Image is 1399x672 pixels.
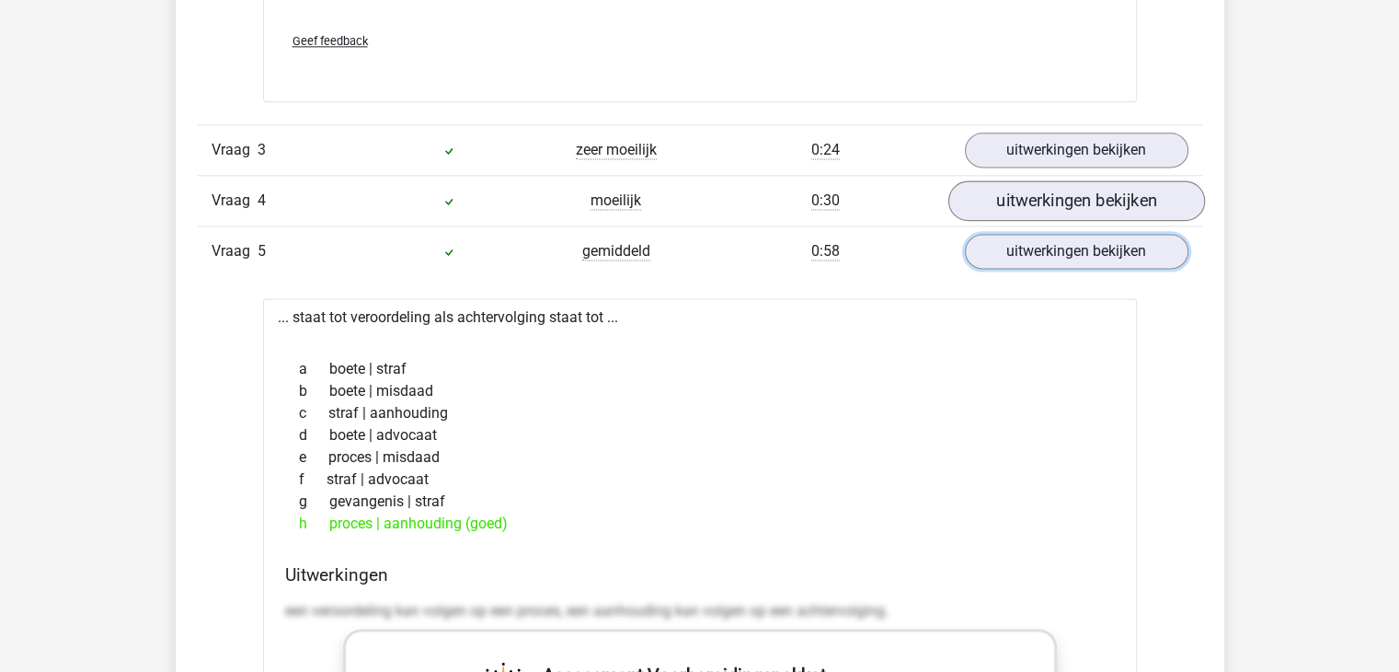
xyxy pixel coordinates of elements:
div: boete | misdaad [285,380,1115,402]
span: e [299,446,328,469]
div: gevangenis | straf [285,491,1115,513]
h4: Uitwerkingen [285,564,1115,585]
div: boete | advocaat [285,424,1115,446]
span: 3 [258,141,266,158]
span: Vraag [212,240,258,262]
span: a [299,358,329,380]
span: Vraag [212,190,258,212]
div: proces | aanhouding (goed) [285,513,1115,535]
span: f [299,469,327,491]
span: moeilijk [591,191,641,210]
span: 0:30 [811,191,840,210]
span: d [299,424,329,446]
a: uitwerkingen bekijken [947,181,1204,222]
span: c [299,402,328,424]
span: b [299,380,329,402]
span: h [299,513,329,535]
span: Geef feedback [292,34,368,48]
div: proces | misdaad [285,446,1115,469]
a: uitwerkingen bekijken [965,133,1188,168]
span: gemiddeld [582,242,650,261]
span: Vraag [212,139,258,161]
p: een veroordeling kan volgen op een proces, een aanhouding kan volgen op een achtervolging. [285,600,1115,622]
span: 0:58 [811,242,840,261]
span: 4 [258,191,266,209]
a: uitwerkingen bekijken [965,234,1188,269]
span: 5 [258,242,266,260]
span: 0:24 [811,141,840,159]
div: boete | straf [285,358,1115,380]
div: straf | aanhouding [285,402,1115,424]
span: g [299,491,329,513]
div: straf | advocaat [285,469,1115,491]
span: zeer moeilijk [576,141,657,159]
